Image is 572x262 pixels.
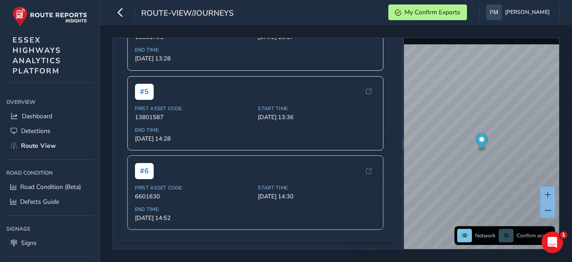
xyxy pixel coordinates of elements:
img: diamond-layout [486,4,502,20]
span: [DATE] 13:36 [258,113,376,121]
img: rr logo [13,6,87,26]
span: Defects Guide [20,198,59,206]
span: [DATE] 14:30 [258,193,376,201]
span: Start Time: [258,185,376,191]
span: Network [475,232,496,239]
span: End Time: [135,47,253,53]
span: ESSEX HIGHWAYS ANALYTICS PLATFORM [13,35,61,76]
span: End Time: [135,127,253,133]
span: My Confirm Exports [404,8,460,17]
span: Signs [21,239,37,247]
span: Road Condition (Beta) [20,183,81,191]
span: First Asset Code: [135,185,253,191]
span: First Asset Code: [135,105,253,112]
span: # 6 [135,163,154,179]
div: Map marker [475,133,488,152]
a: Road Condition (Beta) [6,180,93,194]
a: Dashboard [6,109,93,124]
span: 13801587 [135,113,253,121]
a: Signs [6,236,93,250]
iframe: Intercom live chat [542,232,563,253]
span: Dashboard [22,112,52,120]
div: Road Condition [6,166,93,180]
span: Confirm assets [517,232,552,239]
button: [PERSON_NAME] [486,4,553,20]
span: [DATE] 14:52 [135,214,253,222]
span: Start Time: [258,105,376,112]
span: [PERSON_NAME] [505,4,550,20]
span: [DATE] 14:28 [135,135,253,143]
div: Overview [6,95,93,109]
span: # 5 [135,84,154,100]
span: Detections [21,127,50,135]
button: My Confirm Exports [388,4,467,20]
div: Signage [6,222,93,236]
a: Detections [6,124,93,138]
span: End Time: [135,206,253,213]
span: route-view/journeys [141,8,234,20]
span: 1 [560,232,567,239]
span: 6601630 [135,193,253,201]
span: Route View [21,142,56,150]
span: [DATE] 13:28 [135,55,253,63]
a: Route View [6,138,93,153]
a: Defects Guide [6,194,93,209]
